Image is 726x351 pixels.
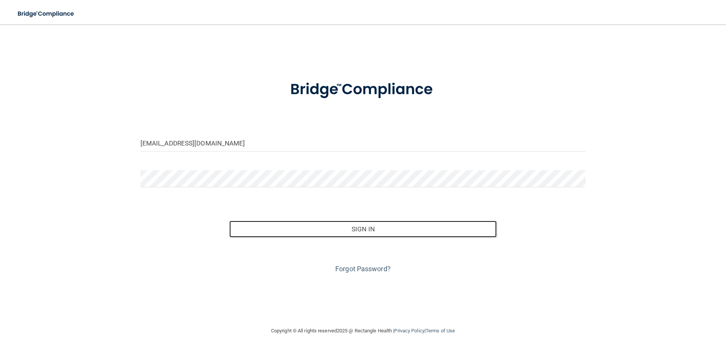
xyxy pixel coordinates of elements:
[335,265,391,273] a: Forgot Password?
[11,6,81,22] img: bridge_compliance_login_screen.278c3ca4.svg
[224,319,502,343] div: Copyright © All rights reserved 2025 @ Rectangle Health | |
[140,134,586,152] input: Email
[275,70,451,109] img: bridge_compliance_login_screen.278c3ca4.svg
[394,328,424,334] a: Privacy Policy
[229,221,497,237] button: Sign In
[426,328,455,334] a: Terms of Use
